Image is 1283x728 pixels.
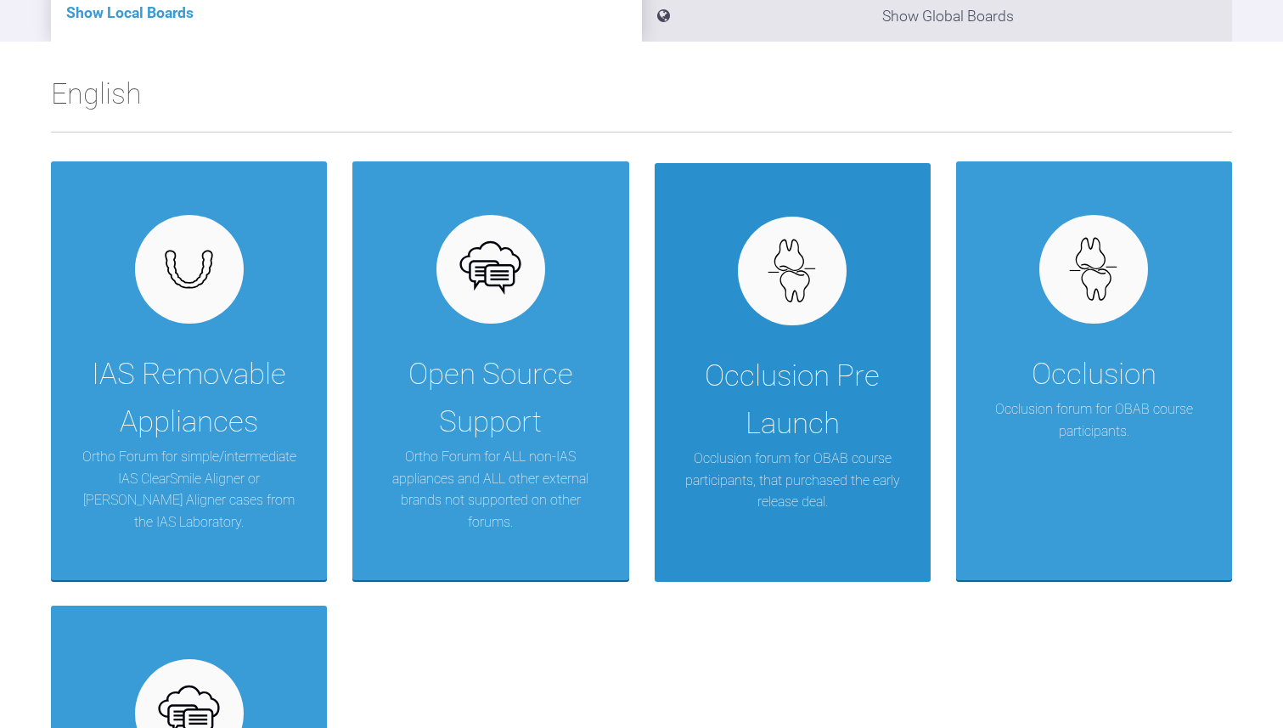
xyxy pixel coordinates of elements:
[1032,351,1156,398] div: Occlusion
[680,448,905,513] p: Occlusion forum for OBAB course participants, that purchased the early release deal.
[51,161,327,580] a: IAS Removable AppliancesOrtho Forum for simple/intermediate IAS ClearSmile Aligner or [PERSON_NAM...
[378,351,603,446] div: Open Source Support
[680,353,905,448] div: Occlusion Pre Launch
[1061,237,1127,302] img: occlusion.8ff7a01c.svg
[352,161,628,580] a: Open Source SupportOrtho Forum for ALL non-IAS appliances and ALL other external brands not suppo...
[76,446,301,533] p: Ortho Forum for simple/intermediate IAS ClearSmile Aligner or [PERSON_NAME] Aligner cases from th...
[51,71,1232,132] h2: English
[458,237,523,302] img: opensource.6e495855.svg
[760,239,825,304] img: occlusion.8ff7a01c.svg
[156,245,222,294] img: removables.927eaa4e.svg
[378,446,603,533] p: Ortho Forum for ALL non-IAS appliances and ALL other external brands not supported on other forums.
[655,161,931,580] a: Occlusion Pre LaunchOcclusion forum for OBAB course participants, that purchased the early releas...
[982,398,1207,442] p: Occlusion forum for OBAB course participants.
[76,351,301,446] div: IAS Removable Appliances
[956,161,1232,580] a: OcclusionOcclusion forum for OBAB course participants.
